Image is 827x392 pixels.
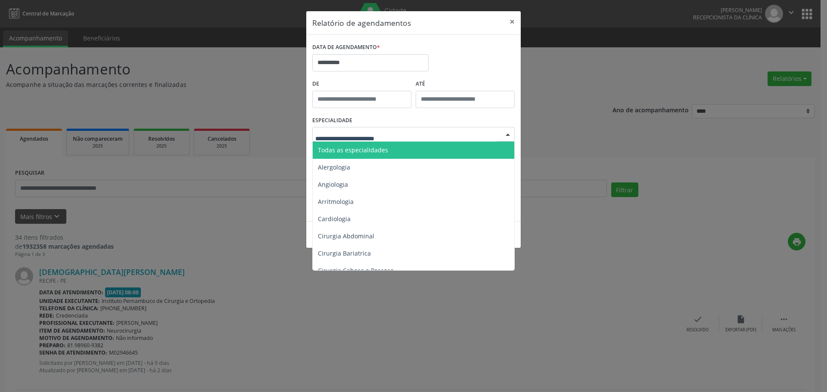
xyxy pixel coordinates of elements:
span: Angiologia [318,180,348,188]
label: ATÉ [416,77,515,91]
span: Todas as especialidades [318,146,388,154]
label: ESPECIALIDADE [312,114,352,127]
button: Close [504,11,521,32]
span: Alergologia [318,163,350,171]
label: DATA DE AGENDAMENTO [312,41,380,54]
span: Arritmologia [318,198,354,206]
label: De [312,77,411,91]
span: Cirurgia Abdominal [318,232,374,240]
span: Cirurgia Bariatrica [318,249,371,257]
span: Cirurgia Cabeça e Pescoço [318,266,394,275]
span: Cardiologia [318,215,351,223]
h5: Relatório de agendamentos [312,17,411,28]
